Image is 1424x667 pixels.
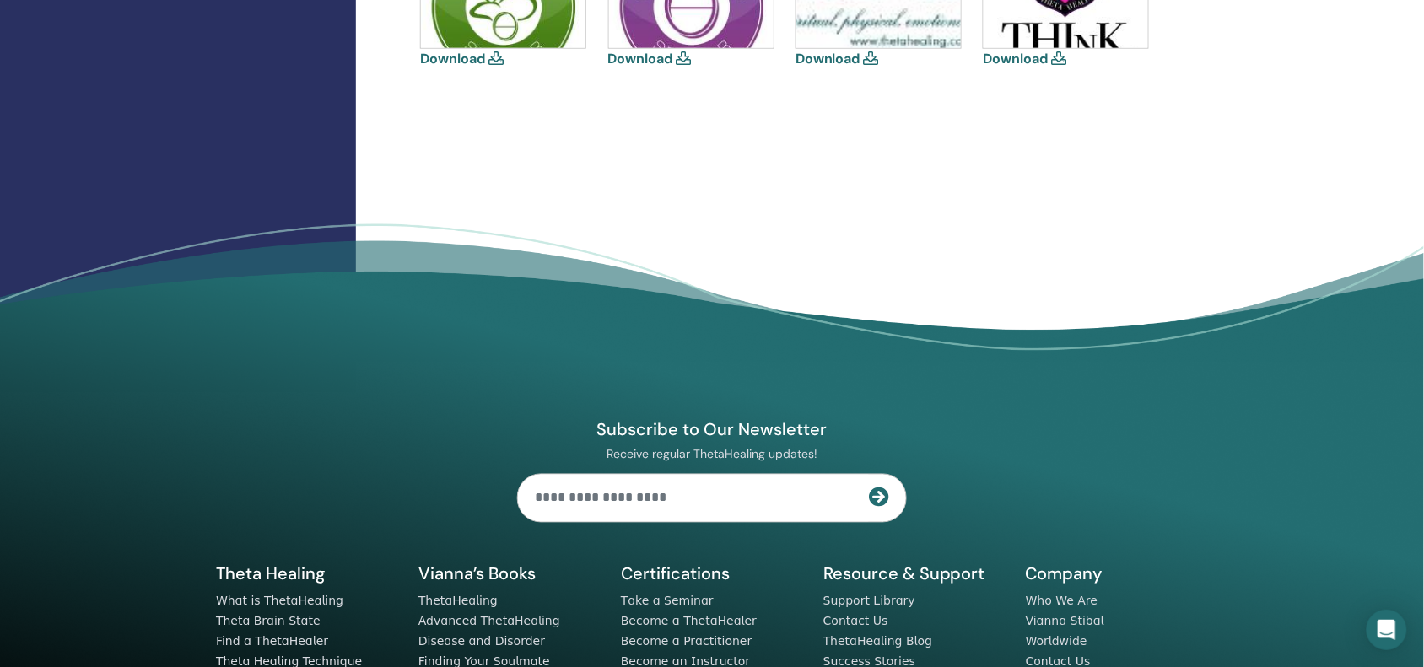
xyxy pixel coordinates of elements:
a: Worldwide [1026,635,1087,648]
a: Vianna Stibal [1026,615,1104,628]
h4: Subscribe to Our Newsletter [517,419,907,441]
a: ThetaHealing Blog [823,635,932,648]
a: Contact Us [823,615,888,628]
div: Open Intercom Messenger [1367,610,1407,650]
a: Download [420,50,485,67]
a: Download [796,50,860,67]
a: Download [983,50,1048,67]
a: Become a Practitioner [621,635,752,648]
a: Disease and Disorder [418,635,545,648]
a: Find a ThetaHealer [216,635,328,648]
a: Become a ThetaHealer [621,615,757,628]
a: What is ThetaHealing [216,594,343,608]
a: Theta Brain State [216,615,321,628]
a: Who We Are [1026,594,1098,608]
a: Download [608,50,673,67]
a: Support Library [823,594,915,608]
h5: Vianna’s Books [418,563,601,585]
h5: Resource & Support [823,563,1006,585]
p: Receive regular ThetaHealing updates! [517,447,907,462]
h5: Company [1026,563,1208,585]
a: Take a Seminar [621,594,714,608]
a: ThetaHealing [418,594,498,608]
h5: Theta Healing [216,563,398,585]
h5: Certifications [621,563,803,585]
a: Advanced ThetaHealing [418,615,560,628]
